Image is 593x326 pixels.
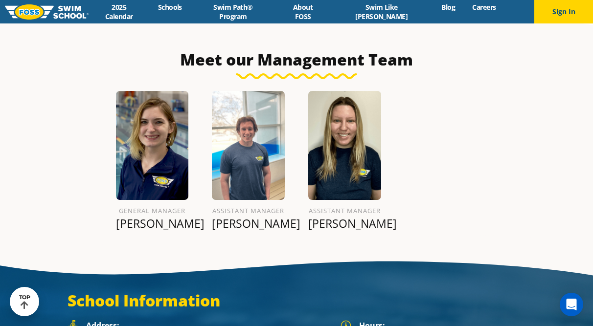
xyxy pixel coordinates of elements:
h6: Assistant Manager [212,205,285,217]
a: About FOSS [276,2,330,21]
h6: Assistant Manager [308,205,381,217]
a: Swim Like [PERSON_NAME] [330,2,433,21]
h3: School Information [68,291,525,310]
div: TOP [19,294,30,309]
a: Schools [149,2,190,12]
img: FOSS Swim School Logo [5,4,89,20]
img: Madison-Juergens.png [308,91,381,200]
a: Careers [464,2,504,12]
h3: Meet our Management Team [66,50,527,69]
p: [PERSON_NAME] [308,217,381,230]
div: Open Intercom Messenger [560,293,583,316]
a: Blog [433,2,464,12]
p: [PERSON_NAME] [116,217,189,230]
p: [PERSON_NAME] [212,217,285,230]
img: 1196351769191903.ABJCxEm34odXzgtRVbmb_height640.png [116,91,189,200]
h6: General Manager [116,205,189,217]
a: 2025 Calendar [89,2,149,21]
img: Scyler-Torrey.png [212,91,285,200]
a: Swim Path® Program [190,2,275,21]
